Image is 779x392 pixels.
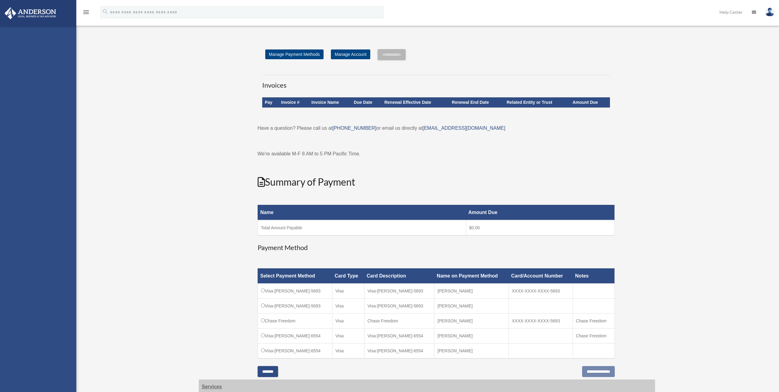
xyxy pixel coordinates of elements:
[82,11,90,16] a: menu
[309,97,351,108] th: Invoice Name
[332,328,364,343] td: Visa
[434,298,509,313] td: [PERSON_NAME]
[364,343,434,358] td: Visa-[PERSON_NAME]-6554
[258,243,615,252] h3: Payment Method
[332,125,376,131] a: [PHONE_NUMBER]
[364,268,434,283] th: Card Description
[82,9,90,16] i: menu
[466,220,614,235] td: $0.00
[332,343,364,358] td: Visa
[570,97,610,108] th: Amount Due
[332,313,364,328] td: Visa
[258,298,332,313] td: Visa-[PERSON_NAME]-5693
[434,328,509,343] td: [PERSON_NAME]
[3,7,58,19] img: Anderson Advisors Platinum Portal
[265,49,324,59] a: Manage Payment Methods
[573,313,614,328] td: Chase Freedom
[434,268,509,283] th: Name on Payment Method
[449,97,504,108] th: Renewal End Date
[279,97,309,108] th: Invoice #
[258,268,332,283] th: Select Payment Method
[331,49,370,59] a: Manage Account
[573,268,614,283] th: Notes
[258,328,332,343] td: Visa-[PERSON_NAME]-6554
[434,283,509,298] td: [PERSON_NAME]
[102,8,109,15] i: search
[258,343,332,358] td: Visa-[PERSON_NAME]-6554
[422,125,505,131] a: [EMAIL_ADDRESS][DOMAIN_NAME]
[382,97,449,108] th: Renewal Effective Date
[466,205,614,220] th: Amount Due
[258,175,615,189] h2: Summary of Payment
[504,97,570,108] th: Related Entity or Trust
[332,283,364,298] td: Visa
[258,205,466,220] th: Name
[364,298,434,313] td: Visa-[PERSON_NAME]-5693
[351,97,382,108] th: Due Date
[509,268,573,283] th: Card/Account Number
[434,343,509,358] td: [PERSON_NAME]
[364,283,434,298] td: Visa-[PERSON_NAME]-5693
[364,328,434,343] td: Visa-[PERSON_NAME]-6554
[332,298,364,313] td: Visa
[434,313,509,328] td: [PERSON_NAME]
[509,313,573,328] td: XXXX-XXXX-XXXX-5693
[258,150,615,158] p: We're available M-F 8 AM to 5 PM Pacific Time.
[364,313,434,328] td: Chase Freedom
[262,75,610,90] h3: Invoices
[202,384,222,389] strong: Services
[509,283,573,298] td: XXXX-XXXX-XXXX-5693
[573,328,614,343] td: Chase Freedom
[332,268,364,283] th: Card Type
[258,283,332,298] td: Visa-[PERSON_NAME]-5693
[765,8,774,16] img: User Pic
[258,313,332,328] td: Chase Freedom
[258,220,466,235] td: Total Amount Payable
[258,124,615,132] p: Have a question? Please call us at or email us directly at
[262,97,279,108] th: Pay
